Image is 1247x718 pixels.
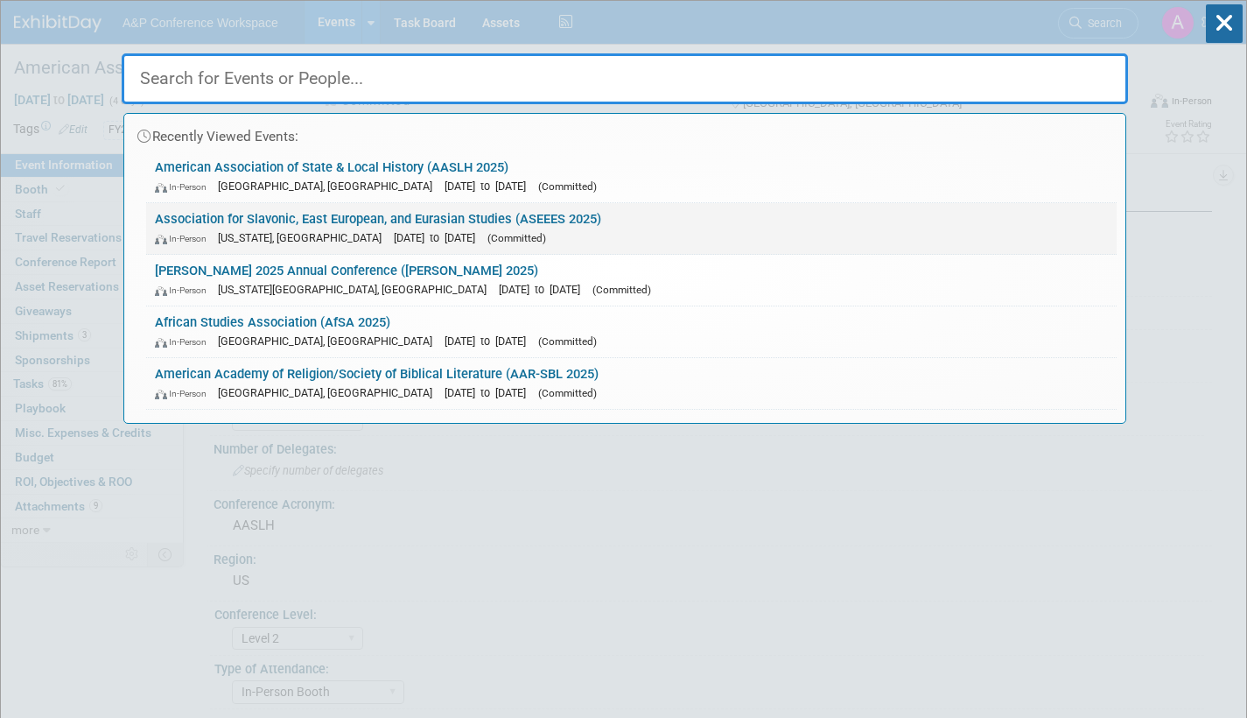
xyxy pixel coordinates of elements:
[155,285,214,296] span: In-Person
[155,181,214,193] span: In-Person
[538,335,597,348] span: (Committed)
[146,151,1117,202] a: American Association of State & Local History (AASLH 2025) In-Person [GEOGRAPHIC_DATA], [GEOGRAPH...
[538,180,597,193] span: (Committed)
[394,231,484,244] span: [DATE] to [DATE]
[155,336,214,348] span: In-Person
[122,53,1128,104] input: Search for Events or People...
[133,114,1117,151] div: Recently Viewed Events:
[445,334,535,348] span: [DATE] to [DATE]
[445,179,535,193] span: [DATE] to [DATE]
[146,306,1117,357] a: African Studies Association (AfSA 2025) In-Person [GEOGRAPHIC_DATA], [GEOGRAPHIC_DATA] [DATE] to ...
[445,386,535,399] span: [DATE] to [DATE]
[592,284,651,296] span: (Committed)
[218,231,390,244] span: [US_STATE], [GEOGRAPHIC_DATA]
[146,358,1117,409] a: American Academy of Religion/Society of Biblical Literature (AAR-SBL 2025) In-Person [GEOGRAPHIC_...
[146,203,1117,254] a: Association for Slavonic, East European, and Eurasian Studies (ASEEES 2025) In-Person [US_STATE],...
[218,179,441,193] span: [GEOGRAPHIC_DATA], [GEOGRAPHIC_DATA]
[218,386,441,399] span: [GEOGRAPHIC_DATA], [GEOGRAPHIC_DATA]
[155,233,214,244] span: In-Person
[538,387,597,399] span: (Committed)
[155,388,214,399] span: In-Person
[218,334,441,348] span: [GEOGRAPHIC_DATA], [GEOGRAPHIC_DATA]
[499,283,589,296] span: [DATE] to [DATE]
[146,255,1117,306] a: [PERSON_NAME] 2025 Annual Conference ([PERSON_NAME] 2025) In-Person [US_STATE][GEOGRAPHIC_DATA], ...
[218,283,495,296] span: [US_STATE][GEOGRAPHIC_DATA], [GEOGRAPHIC_DATA]
[487,232,546,244] span: (Committed)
